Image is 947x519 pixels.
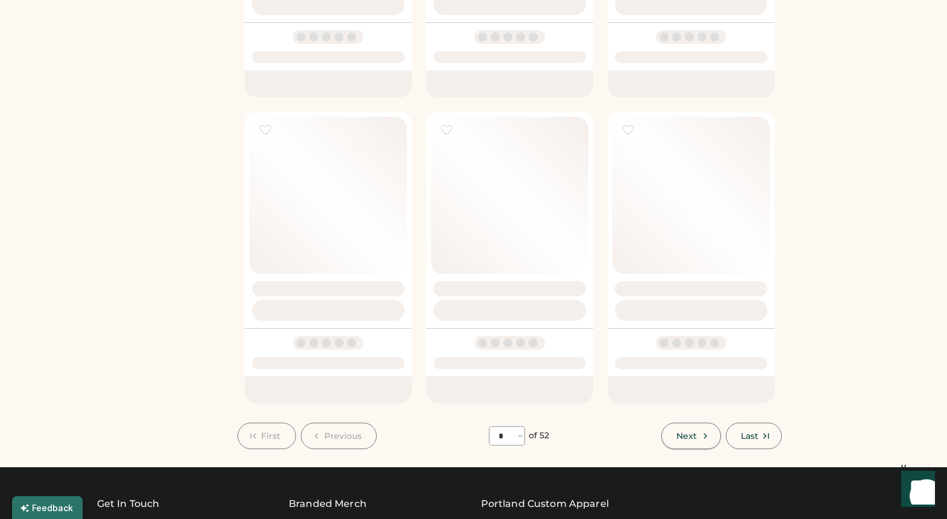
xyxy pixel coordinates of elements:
[661,423,720,449] button: Next
[238,423,296,449] button: First
[726,423,782,449] button: Last
[97,497,160,511] div: Get In Touch
[890,465,942,517] iframe: Front Chat
[261,432,281,440] span: First
[529,430,550,442] div: of 52
[301,423,377,449] button: Previous
[324,432,362,440] span: Previous
[289,497,367,511] div: Branded Merch
[676,432,697,440] span: Next
[741,432,758,440] span: Last
[481,497,609,511] a: Portland Custom Apparel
